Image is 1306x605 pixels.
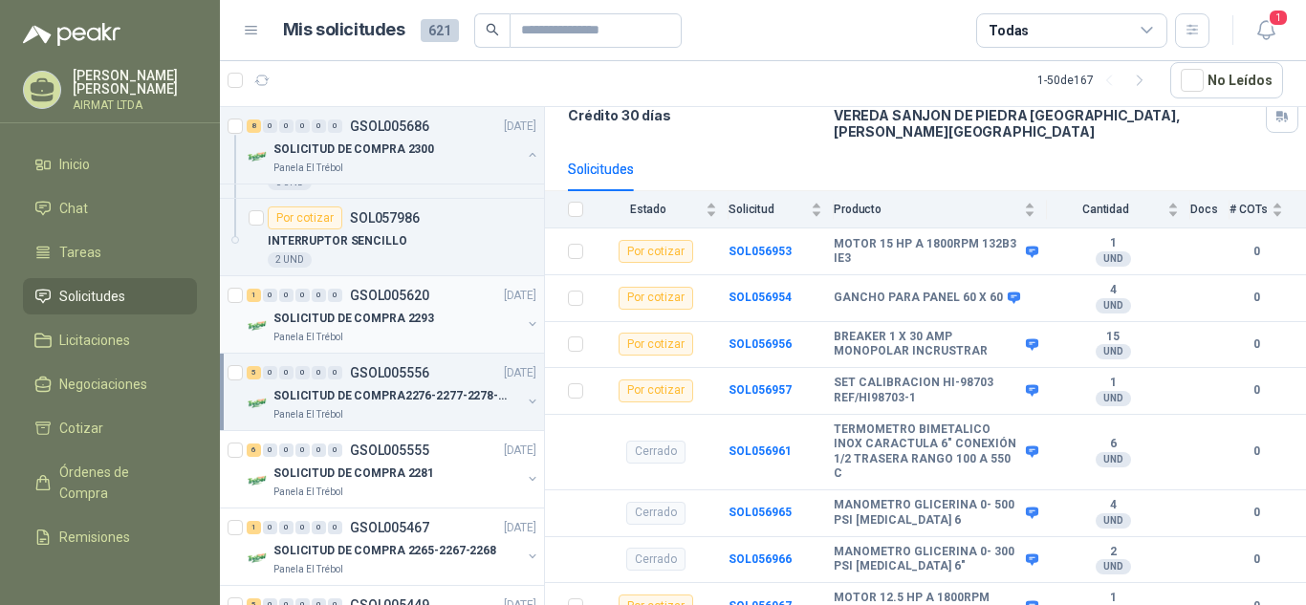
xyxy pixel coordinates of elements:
[247,392,270,415] img: Company Logo
[834,203,1020,216] span: Producto
[350,289,429,302] p: GSOL005620
[1249,13,1283,48] button: 1
[247,547,270,570] img: Company Logo
[279,366,294,379] div: 0
[312,289,326,302] div: 0
[729,245,792,258] b: SOL056953
[247,439,540,500] a: 6 0 0 0 0 0 GSOL005555[DATE] Company LogoSOLICITUD DE COMPRA 2281Panela El Trébol
[263,119,277,133] div: 0
[328,521,342,534] div: 0
[247,516,540,577] a: 1 0 0 0 0 0 GSOL005467[DATE] Company LogoSOLICITUD DE COMPRA 2265-2267-2268Panela El Trébol
[1047,498,1179,513] b: 4
[279,521,294,534] div: 0
[247,314,270,337] img: Company Logo
[504,118,536,136] p: [DATE]
[350,521,429,534] p: GSOL005467
[328,289,342,302] div: 0
[23,278,197,314] a: Solicitudes
[23,23,120,46] img: Logo peakr
[295,119,310,133] div: 0
[729,337,792,351] a: SOL056956
[1047,283,1179,298] b: 4
[1230,551,1283,569] b: 0
[1096,298,1131,313] div: UND
[729,444,792,458] a: SOL056961
[1230,289,1283,307] b: 0
[273,542,496,560] p: SOLICITUD DE COMPRA 2265-2267-2268
[989,20,1029,41] div: Todas
[1230,243,1283,261] b: 0
[504,287,536,305] p: [DATE]
[247,469,270,492] img: Company Logo
[247,119,261,133] div: 8
[1047,191,1190,228] th: Cantidad
[312,366,326,379] div: 0
[273,562,343,577] p: Panela El Trébol
[268,206,342,229] div: Por cotizar
[1230,191,1306,228] th: # COTs
[568,159,634,180] div: Solicitudes
[312,521,326,534] div: 0
[273,310,434,328] p: SOLICITUD DE COMPRA 2293
[619,287,693,310] div: Por cotizar
[247,289,261,302] div: 1
[263,443,277,457] div: 0
[263,521,277,534] div: 0
[295,366,310,379] div: 0
[626,548,686,571] div: Cerrado
[1096,452,1131,467] div: UND
[263,289,277,302] div: 0
[350,211,420,225] p: SOL057986
[619,379,693,402] div: Por cotizar
[23,190,197,227] a: Chat
[486,23,499,36] span: search
[1047,437,1179,452] b: 6
[1230,381,1283,400] b: 0
[350,119,429,133] p: GSOL005686
[279,289,294,302] div: 0
[834,107,1258,140] p: VEREDA SANJON DE PIEDRA [GEOGRAPHIC_DATA] , [PERSON_NAME][GEOGRAPHIC_DATA]
[247,366,261,379] div: 5
[619,240,693,263] div: Por cotizar
[1047,236,1179,251] b: 1
[1268,9,1289,27] span: 1
[729,291,792,304] a: SOL056954
[279,443,294,457] div: 0
[729,552,792,566] a: SOL056966
[626,441,686,464] div: Cerrado
[1047,545,1179,560] b: 2
[279,119,294,133] div: 0
[1230,335,1283,354] b: 0
[295,289,310,302] div: 0
[268,232,407,250] p: INTERRUPTOR SENCILLO
[729,383,792,397] a: SOL056957
[59,462,179,504] span: Órdenes de Compra
[23,519,197,555] a: Remisiones
[1037,65,1155,96] div: 1 - 50 de 167
[1096,391,1131,406] div: UND
[834,191,1047,228] th: Producto
[59,418,103,439] span: Cotizar
[626,502,686,525] div: Cerrado
[23,146,197,183] a: Inicio
[73,69,197,96] p: [PERSON_NAME] [PERSON_NAME]
[73,99,197,111] p: AIRMAT LTDA
[59,198,88,219] span: Chat
[421,19,459,42] span: 621
[1190,191,1230,228] th: Docs
[273,330,343,345] p: Panela El Trébol
[328,443,342,457] div: 0
[729,506,792,519] a: SOL056965
[834,498,1021,528] b: MANOMETRO GLICERINA 0- 500 PSI [MEDICAL_DATA] 6
[295,521,310,534] div: 0
[729,203,807,216] span: Solicitud
[1096,251,1131,267] div: UND
[23,366,197,402] a: Negociaciones
[1047,203,1164,216] span: Cantidad
[568,107,818,123] p: Crédito 30 días
[834,330,1021,359] b: BREAKER 1 X 30 AMP MONOPOLAR INCRUSTRAR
